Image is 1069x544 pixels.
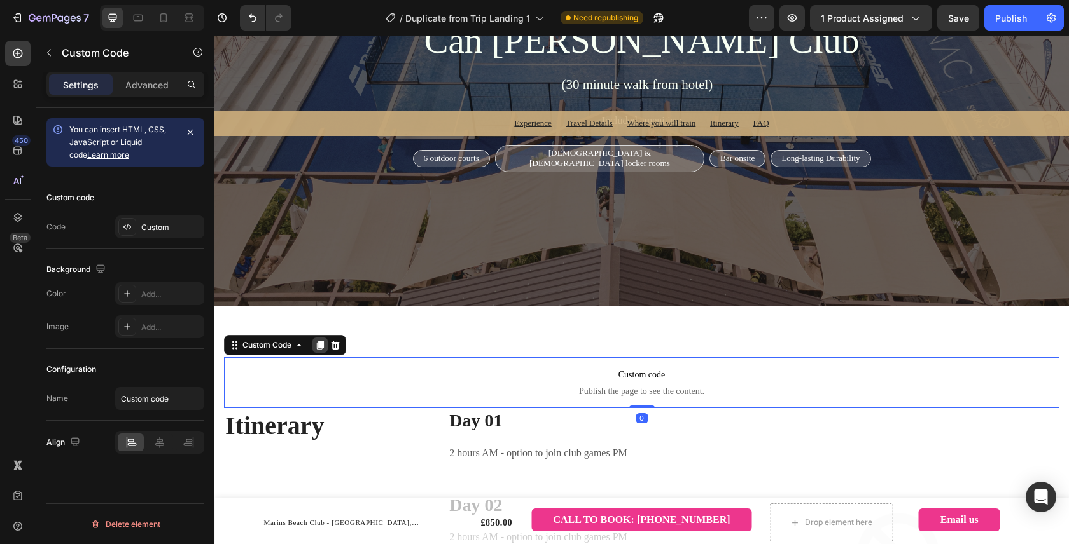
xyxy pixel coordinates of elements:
span: Custom code [10,332,845,347]
div: Add... [141,322,201,333]
span: Need republishing [573,12,638,24]
div: Configuration [46,364,96,375]
a: Where you will train [412,83,481,92]
p: 7 [83,10,89,25]
div: Publish [995,11,1027,25]
button: Delete element [46,514,204,534]
a: Itinerary [496,83,524,92]
span: Save [948,13,969,24]
span: / [400,11,403,25]
a: Travel Details [351,83,398,92]
div: Add... [141,289,201,300]
a: CALL TO BOOK: [PHONE_NUMBER] [317,473,537,496]
div: Custom code [46,192,94,203]
div: £850.00 [265,479,299,495]
span: You can insert HTML, CSS, JavaScript or Liquid code [69,125,166,160]
span: Bar onsite [506,118,540,127]
div: Image [46,321,69,332]
span: (30 minute walk from hotel) [347,41,498,57]
div: Beta [10,233,31,243]
h3: Day 02 [234,457,492,482]
p: Custom Code [62,45,170,60]
button: 7 [5,5,95,31]
button: Publish [984,5,1038,31]
div: 0 [421,377,434,388]
span: [DEMOGRAPHIC_DATA] & [DEMOGRAPHIC_DATA] locker rooms [315,112,456,133]
div: Delete element [90,517,160,532]
div: Rich Text Editor. Editing area: main [298,80,555,95]
div: Drop element here [590,482,658,492]
span: 1 product assigned [821,11,904,25]
span: Duplicate from Trip Landing 1 [405,11,530,25]
div: 450 [12,135,31,146]
p: CALL TO BOOK: [PHONE_NUMBER] [339,478,515,491]
div: Custom Code [25,304,80,315]
div: Undo/Redo [240,5,291,31]
a: Email us [704,473,786,496]
a: Experience [300,83,337,92]
span: 2 hours AM - option to join club games PM [235,412,413,423]
div: Background [46,261,108,278]
iframe: Design area [214,36,1069,544]
a: FAQ [539,83,555,92]
div: Code [46,221,66,233]
p: Settings [63,78,99,92]
p: Email us [726,478,764,491]
div: Open Intercom Messenger [1026,482,1056,512]
h2: Itinerary [10,372,203,408]
p: Long-lasting Durability [567,118,645,128]
h3: Day 01 [234,372,492,398]
button: 1 product assigned [810,5,932,31]
div: Name [46,393,68,404]
div: Color [46,288,66,299]
div: Align [46,434,83,451]
button: Save [937,5,979,31]
span: 6 outdoor courts [209,118,265,127]
div: Custom [141,222,201,233]
p: Advanced [125,78,169,92]
span: Publish the page to see the content. [10,350,845,362]
a: Learn more [87,150,129,160]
